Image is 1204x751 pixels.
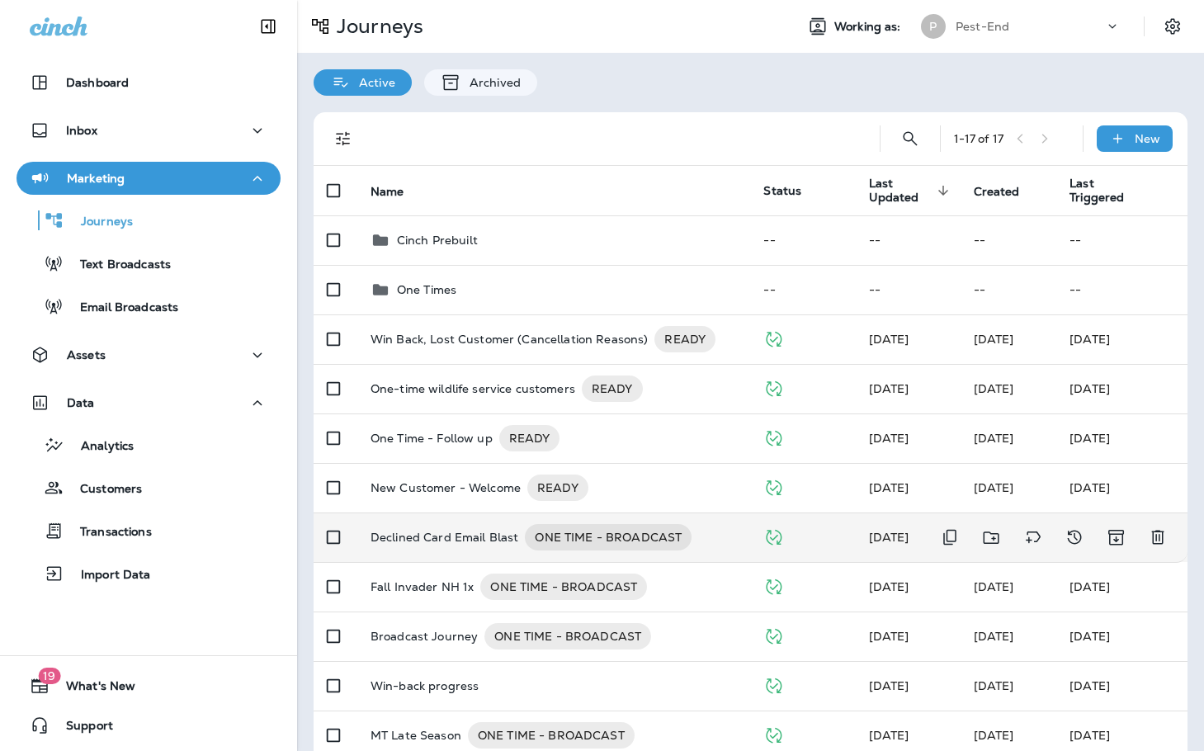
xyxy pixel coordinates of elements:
td: -- [856,265,961,314]
p: One-time wildlife service customers [371,375,575,402]
p: Text Broadcasts [64,257,171,273]
span: READY [527,479,588,496]
span: Patrick Nicholson [869,530,909,545]
span: Last Triggered [1069,177,1145,205]
td: -- [750,265,855,314]
p: Inbox [66,124,97,137]
div: P [921,14,946,39]
td: [DATE] [1056,463,1187,512]
span: ONE TIME - BROADCAST [468,727,635,744]
span: Working as: [834,20,904,34]
td: [DATE] [1056,413,1187,463]
span: ONE TIME - BROADCAST [484,628,651,645]
p: Transactions [64,525,152,541]
span: Support [50,719,113,739]
span: Published [763,479,784,494]
span: Status [763,183,801,198]
button: Assets [17,338,281,371]
span: Published [763,677,784,692]
button: Customers [17,470,281,505]
span: Published [763,528,784,543]
button: Dashboard [17,66,281,99]
div: READY [654,326,715,352]
p: New [1135,132,1160,145]
p: Fall Invader NH 1x [371,574,475,600]
span: Published [763,380,784,394]
button: View Changelog [1058,521,1091,555]
p: New Customer - Welcome [371,475,521,501]
button: Email Broadcasts [17,289,281,324]
span: READY [654,331,715,347]
td: [DATE] [1056,661,1187,711]
span: Published [763,330,784,345]
span: Last Updated [869,177,933,205]
div: 1 - 17 of 17 [954,132,1003,145]
span: Published [763,578,784,593]
td: -- [750,215,855,265]
button: Settings [1158,12,1187,41]
button: Search Journeys [894,122,927,155]
td: [DATE] [1056,612,1187,661]
button: Import Data [17,556,281,591]
p: One Times [397,283,456,296]
button: Marketing [17,162,281,195]
p: One Time - Follow up [371,425,493,451]
td: -- [961,265,1056,314]
p: Archived [461,76,521,89]
span: 19 [38,668,60,684]
p: Analytics [64,439,134,455]
span: Frank Carreno [974,332,1014,347]
span: ONE TIME - BROADCAST [525,529,692,546]
div: ONE TIME - BROADCAST [484,623,651,649]
button: Filters [327,122,360,155]
span: Frank Carreno [869,678,909,693]
button: Archive [1099,521,1133,555]
span: Published [763,429,784,444]
p: Pest-End [956,20,1009,33]
span: Published [763,726,784,741]
td: [DATE] [1056,364,1187,413]
button: Inbox [17,114,281,147]
td: [DATE] [1056,562,1187,612]
span: READY [582,380,643,397]
span: Courtney Carace [974,579,1014,594]
td: -- [961,215,1056,265]
button: Data [17,386,281,419]
span: Courtney Carace [869,480,909,495]
span: Courtney Carace [974,728,1014,743]
td: -- [856,215,961,265]
span: Courtney Carace [869,629,909,644]
p: Journeys [64,215,133,230]
div: READY [527,475,588,501]
button: Collapse Sidebar [245,10,291,43]
span: Frank Carreno [869,431,909,446]
span: Frank Carreno [869,381,909,396]
span: Last Triggered [1069,177,1124,205]
span: Frank Carreno [974,678,1014,693]
p: Cinch Prebuilt [397,234,478,247]
span: Published [763,627,784,642]
span: Created [974,185,1020,199]
button: Text Broadcasts [17,246,281,281]
span: Name [371,184,426,199]
p: Email Broadcasts [64,300,178,316]
div: ONE TIME - BROADCAST [468,722,635,749]
span: Created [974,184,1041,199]
td: -- [1056,215,1187,265]
button: Move to folder [975,521,1008,555]
p: Broadcast Journey [371,623,478,649]
td: [DATE] [1056,314,1187,364]
p: Journeys [330,14,423,39]
p: Dashboard [66,76,129,89]
span: READY [499,430,560,446]
p: Import Data [64,568,151,583]
button: Support [17,709,281,742]
div: ONE TIME - BROADCAST [480,574,647,600]
p: Marketing [67,172,125,185]
span: Frank Carreno [974,629,1014,644]
span: Courtney Carace [974,381,1014,396]
span: Courtney Carace [869,728,909,743]
button: Duplicate [933,521,966,555]
span: Last Updated [869,177,954,205]
span: ONE TIME - BROADCAST [480,579,647,595]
